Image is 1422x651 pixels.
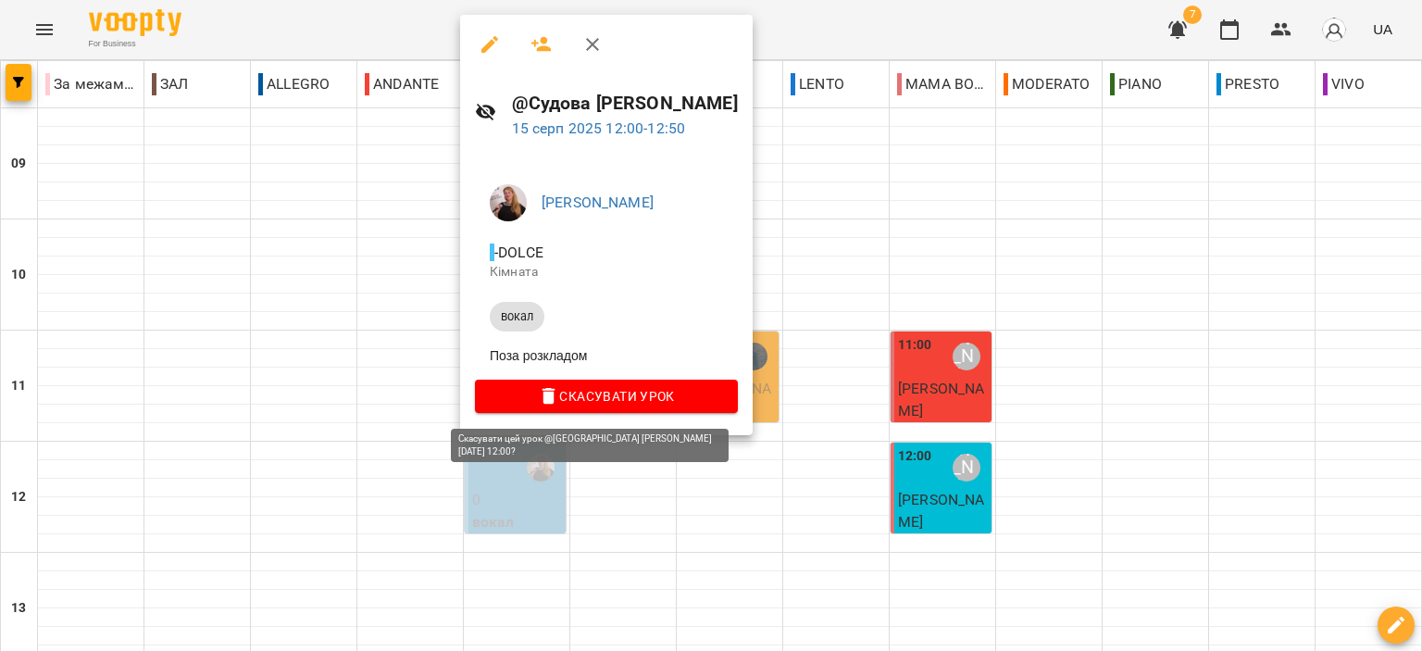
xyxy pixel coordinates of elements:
a: [PERSON_NAME] [542,194,654,211]
span: вокал [490,308,544,325]
span: - DOLCE [490,244,547,261]
p: Кімната [490,263,723,282]
h6: @Судова [PERSON_NAME] [512,89,738,118]
img: 99138bb6c81f69eb2c94813ed72a1920.jpg [490,184,527,221]
li: Поза розкладом [475,339,738,372]
a: 15 серп 2025 12:00-12:50 [512,119,686,137]
span: Скасувати Урок [490,385,723,407]
button: Скасувати Урок [475,380,738,413]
